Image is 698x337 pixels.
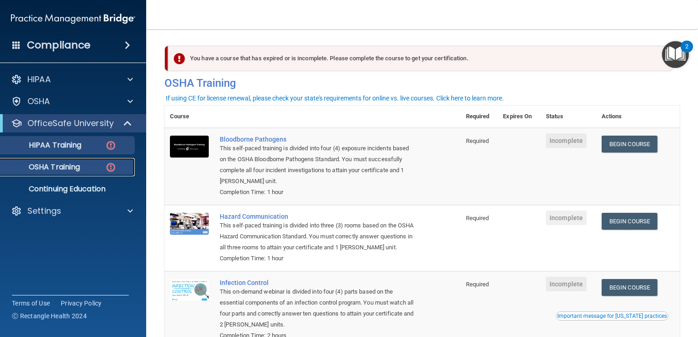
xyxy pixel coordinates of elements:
[27,118,114,129] p: OfficeSafe University
[164,77,680,90] h4: OSHA Training
[12,311,87,321] span: Ⓒ Rectangle Health 2024
[220,136,415,143] a: Bloodborne Pathogens
[11,10,135,28] img: PMB logo
[220,213,415,220] a: Hazard Communication
[466,281,489,288] span: Required
[27,205,61,216] p: Settings
[602,279,657,296] a: Begin Course
[27,96,50,107] p: OSHA
[6,141,81,150] p: HIPAA Training
[685,47,688,58] div: 2
[220,253,415,264] div: Completion Time: 1 hour
[466,215,489,221] span: Required
[11,96,133,107] a: OSHA
[168,46,673,71] div: You have a course that has expired or is incomplete. Please complete the course to get your certi...
[220,279,415,286] a: Infection Control
[220,143,415,187] div: This self-paced training is divided into four (4) exposure incidents based on the OSHA Bloodborne...
[220,286,415,330] div: This on-demand webinar is divided into four (4) parts based on the essential components of an inf...
[602,136,657,153] a: Begin Course
[220,220,415,253] div: This self-paced training is divided into three (3) rooms based on the OSHA Hazard Communication S...
[540,105,596,128] th: Status
[460,105,498,128] th: Required
[556,311,668,321] button: Read this if you are a dental practitioner in the state of CA
[546,133,587,148] span: Incomplete
[174,53,185,64] img: exclamation-circle-solid-danger.72ef9ffc.png
[27,74,51,85] p: HIPAA
[662,41,689,68] button: Open Resource Center, 2 new notifications
[602,213,657,230] a: Begin Course
[497,105,540,128] th: Expires On
[105,140,116,151] img: danger-circle.6113f641.png
[105,162,116,173] img: danger-circle.6113f641.png
[164,105,214,128] th: Course
[466,137,489,144] span: Required
[220,187,415,198] div: Completion Time: 1 hour
[11,118,132,129] a: OfficeSafe University
[546,277,587,291] span: Incomplete
[61,299,102,308] a: Privacy Policy
[6,163,80,172] p: OSHA Training
[11,205,133,216] a: Settings
[27,39,90,52] h4: Compliance
[166,95,504,101] div: If using CE for license renewal, please check your state's requirements for online vs. live cours...
[546,211,587,225] span: Incomplete
[596,105,680,128] th: Actions
[164,94,505,103] button: If using CE for license renewal, please check your state's requirements for online vs. live cours...
[557,313,667,319] div: Important message for [US_STATE] practices
[11,74,133,85] a: HIPAA
[12,299,50,308] a: Terms of Use
[6,184,131,194] p: Continuing Education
